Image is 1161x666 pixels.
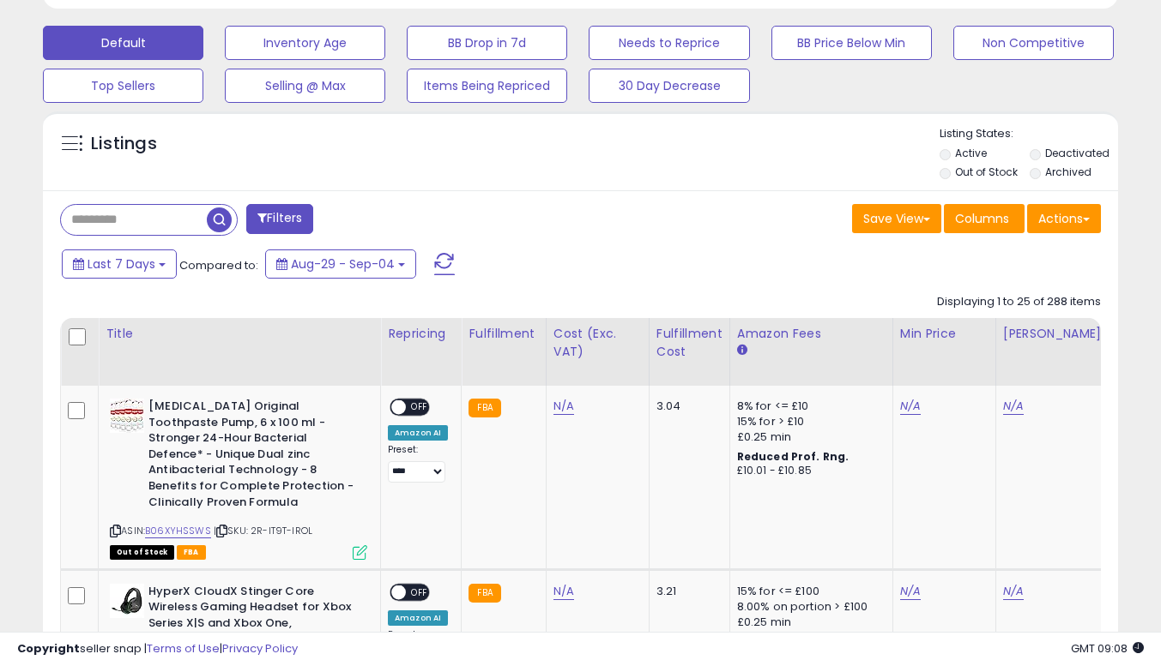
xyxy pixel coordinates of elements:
[589,69,749,103] button: 30 Day Decrease
[737,343,747,358] small: Amazon Fees.
[955,165,1018,179] label: Out of Stock
[62,249,177,279] button: Last 7 Days
[388,610,448,626] div: Amazon AI
[177,545,206,560] span: FBA
[900,398,921,415] a: N/A
[737,615,880,630] div: £0.25 min
[17,640,80,657] strong: Copyright
[553,325,642,361] div: Cost (Exc. VAT)
[17,641,298,657] div: seller snap | |
[955,210,1009,227] span: Columns
[955,146,987,160] label: Active
[656,399,717,414] div: 3.04
[937,294,1101,310] div: Displaying 1 to 25 of 288 items
[1045,146,1110,160] label: Deactivated
[265,249,416,279] button: Aug-29 - Sep-04
[88,255,155,273] span: Last 7 Days
[388,425,448,441] div: Amazon AI
[222,640,298,657] a: Privacy Policy
[291,255,395,273] span: Aug-29 - Sep-04
[43,69,203,103] button: Top Sellers
[1045,165,1091,179] label: Archived
[1027,204,1101,233] button: Actions
[900,325,989,343] div: Min Price
[940,126,1118,142] p: Listing States:
[148,399,357,514] b: [MEDICAL_DATA] Original Toothpaste Pump, 6 x 100 ml - Stronger 24-Hour Bacterial Defence* - Uniqu...
[771,26,932,60] button: BB Price Below Min
[656,584,717,599] div: 3.21
[852,204,941,233] button: Save View
[737,429,880,445] div: £0.25 min
[737,399,880,414] div: 8% for <= £10
[225,69,385,103] button: Selling @ Max
[91,132,157,156] h5: Listings
[469,584,500,603] small: FBA
[1003,583,1024,600] a: N/A
[110,399,367,558] div: ASIN:
[407,69,567,103] button: Items Being Repriced
[110,545,174,560] span: All listings that are currently out of stock and unavailable for purchase on Amazon
[147,640,220,657] a: Terms of Use
[469,399,500,417] small: FBA
[737,414,880,429] div: 15% for > £10
[43,26,203,60] button: Default
[406,400,433,415] span: OFF
[214,524,312,537] span: | SKU: 2R-IT9T-IROL
[388,444,448,483] div: Preset:
[1003,398,1024,415] a: N/A
[589,26,749,60] button: Needs to Reprice
[553,398,574,415] a: N/A
[737,325,886,343] div: Amazon Fees
[1003,325,1105,343] div: [PERSON_NAME]
[225,26,385,60] button: Inventory Age
[553,583,574,600] a: N/A
[246,204,313,234] button: Filters
[953,26,1114,60] button: Non Competitive
[110,399,144,433] img: 516k+WhYgRL._SL40_.jpg
[106,325,373,343] div: Title
[407,26,567,60] button: BB Drop in 7d
[656,325,723,361] div: Fulfillment Cost
[469,325,538,343] div: Fulfillment
[737,599,880,615] div: 8.00% on portion > £100
[1071,640,1144,657] span: 2025-09-12 09:08 GMT
[737,449,850,464] b: Reduced Prof. Rng.
[737,464,880,478] div: £10.01 - £10.85
[406,585,433,599] span: OFF
[388,325,454,343] div: Repricing
[737,584,880,599] div: 15% for <= £100
[145,524,211,538] a: B06XYHSSWS
[944,204,1025,233] button: Columns
[179,257,258,273] span: Compared to:
[110,584,144,618] img: 31XW2VYbH7L._SL40_.jpg
[900,583,921,600] a: N/A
